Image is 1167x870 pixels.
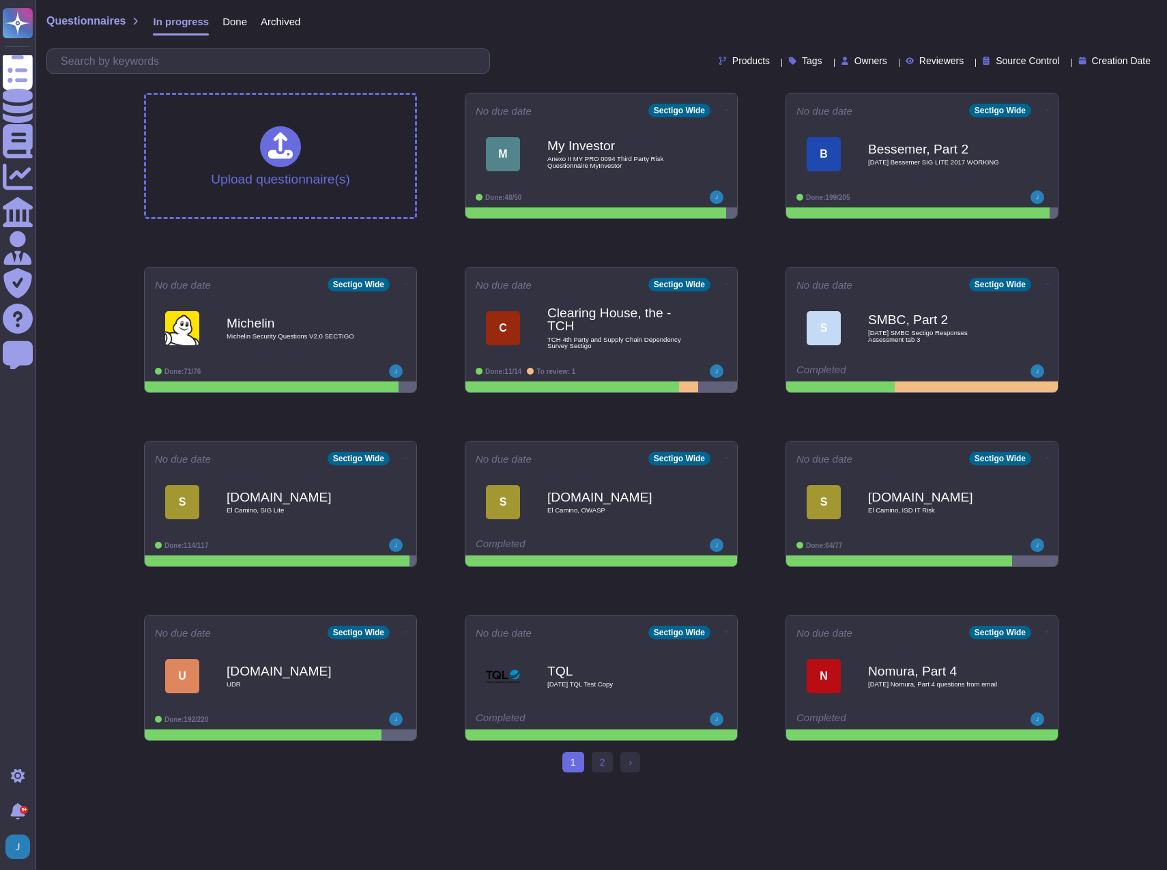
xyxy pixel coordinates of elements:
[969,626,1031,639] div: Sectigo Wide
[227,681,363,688] span: UDR
[648,104,710,117] div: Sectigo Wide
[1031,538,1044,552] img: user
[629,757,632,768] span: ›
[1031,364,1044,378] img: user
[547,156,684,169] span: Anexo II MY PRO 0094 Third Party Risk Questionnaire MyInvestor
[802,56,822,66] span: Tags
[155,628,211,638] span: No due date
[1031,190,1044,204] img: user
[261,16,300,27] span: Archived
[486,137,520,171] div: M
[155,454,211,464] span: No due date
[969,278,1031,291] div: Sectigo Wide
[796,454,852,464] span: No due date
[3,832,40,862] button: user
[476,628,532,638] span: No due date
[476,106,532,116] span: No due date
[796,712,964,726] div: Completed
[5,835,30,859] img: user
[227,317,363,330] b: Michelin
[165,659,199,693] div: U
[153,16,209,27] span: In progress
[486,311,520,345] div: C
[806,194,850,201] span: Done: 199/205
[547,306,684,332] b: Clearing House, the - TCH
[227,333,363,340] span: Michelin Security Questions V2.0 SECTIGO
[648,452,710,465] div: Sectigo Wide
[806,542,842,549] span: Done: 64/77
[547,665,684,678] b: TQL
[969,452,1031,465] div: Sectigo Wide
[547,491,684,504] b: [DOMAIN_NAME]
[328,278,390,291] div: Sectigo Wide
[969,104,1031,117] div: Sectigo Wide
[796,280,852,290] span: No due date
[592,752,614,772] a: 2
[476,712,643,726] div: Completed
[389,364,403,378] img: user
[710,364,723,378] img: user
[536,368,575,375] span: To review: 1
[211,126,350,186] div: Upload questionnaire(s)
[165,311,199,345] img: Logo
[328,626,390,639] div: Sectigo Wide
[164,368,201,375] span: Done: 71/76
[710,538,723,552] img: user
[389,538,403,552] img: user
[389,712,403,726] img: user
[476,280,532,290] span: No due date
[562,752,584,772] span: 1
[486,485,520,519] div: S
[227,665,363,678] b: [DOMAIN_NAME]
[547,336,684,349] span: TCH 4th Party and Supply Chain Dependency Survey Sectigo
[485,368,521,375] span: Done: 11/14
[807,137,841,171] div: B
[227,507,363,514] span: El Camino, SIG Lite
[54,49,489,73] input: Search by keywords
[868,491,1005,504] b: [DOMAIN_NAME]
[996,56,1059,66] span: Source Control
[796,364,964,378] div: Completed
[807,311,841,345] div: S
[796,628,852,638] span: No due date
[796,106,852,116] span: No due date
[547,507,684,514] span: El Camino, OWASP
[547,681,684,688] span: [DATE] TQL Test Copy
[919,56,964,66] span: Reviewers
[807,659,841,693] div: N
[328,452,390,465] div: Sectigo Wide
[476,538,643,552] div: Completed
[222,16,247,27] span: Done
[155,280,211,290] span: No due date
[164,542,209,549] span: Done: 114/117
[648,278,710,291] div: Sectigo Wide
[868,313,1005,326] b: SMBC, Part 2
[868,681,1005,688] span: [DATE] Nomura, Part 4 questions from email
[165,485,199,519] div: S
[476,454,532,464] span: No due date
[20,806,28,814] div: 9+
[807,485,841,519] div: S
[648,626,710,639] div: Sectigo Wide
[732,56,770,66] span: Products
[710,190,723,204] img: user
[854,56,887,66] span: Owners
[486,659,520,693] img: Logo
[868,665,1005,678] b: Nomura, Part 4
[1092,56,1151,66] span: Creation Date
[710,712,723,726] img: user
[485,194,521,201] span: Done: 48/50
[868,330,1005,343] span: [DATE] SMBC Sectigo Responses Assessment tab 3
[164,716,209,723] span: Done: 192/220
[227,491,363,504] b: [DOMAIN_NAME]
[547,139,684,152] b: My Investor
[868,143,1005,156] b: Bessemer, Part 2
[1031,712,1044,726] img: user
[868,507,1005,514] span: El Camino, ISD IT Risk
[868,159,1005,166] span: [DATE] Bessemer SIG LITE 2017 WORKING
[46,16,126,27] span: Questionnaires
